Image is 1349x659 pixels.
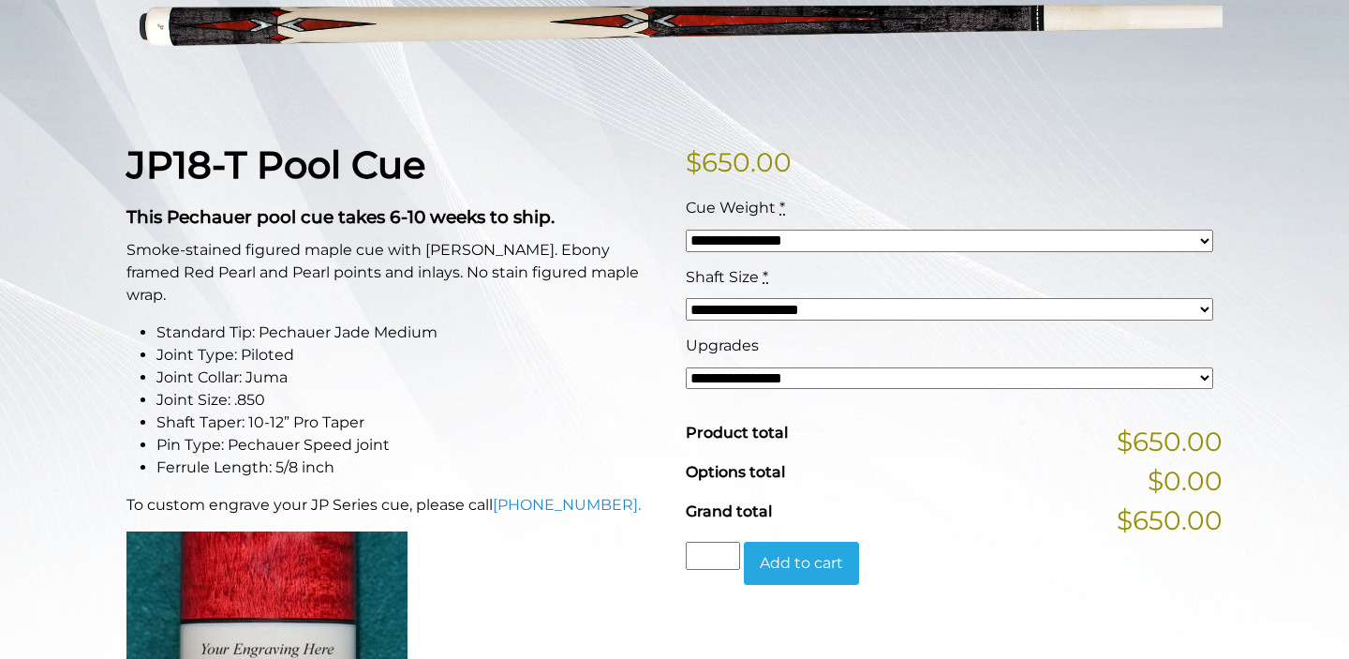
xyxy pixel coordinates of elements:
abbr: required [763,268,768,286]
span: Upgrades [686,337,759,354]
input: Product quantity [686,542,740,570]
button: Add to cart [744,542,859,585]
strong: This Pechauer pool cue takes 6-10 weeks to ship. [126,206,555,228]
span: $0.00 [1148,461,1223,501]
li: Joint Type: Piloted [156,344,663,367]
li: Ferrule Length: 5/8 inch [156,457,663,479]
span: Cue Weight [686,199,776,217]
li: Pin Type: Pechauer Speed joint [156,434,663,457]
span: Shaft Size [686,268,759,286]
span: Product total [686,424,788,442]
span: $ [686,146,702,178]
strong: JP18-T Pool Cue [126,142,425,187]
span: Options total [686,463,785,481]
bdi: 650.00 [686,146,792,178]
li: Joint Size: .850 [156,389,663,412]
li: Joint Collar: Juma [156,367,663,389]
li: Standard Tip: Pechauer Jade Medium [156,322,663,344]
span: $650.00 [1117,422,1223,461]
p: Smoke-stained figured maple cue with [PERSON_NAME]. Ebony framed Red Pearl and Pearl points and i... [126,239,663,307]
span: $650.00 [1117,501,1223,540]
p: To custom engrave your JP Series cue, please call [126,494,663,517]
li: Shaft Taper: 10-12” Pro Taper [156,412,663,434]
span: Grand total [686,502,772,520]
a: [PHONE_NUMBER]. [493,496,641,514]
abbr: required [779,199,785,217]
